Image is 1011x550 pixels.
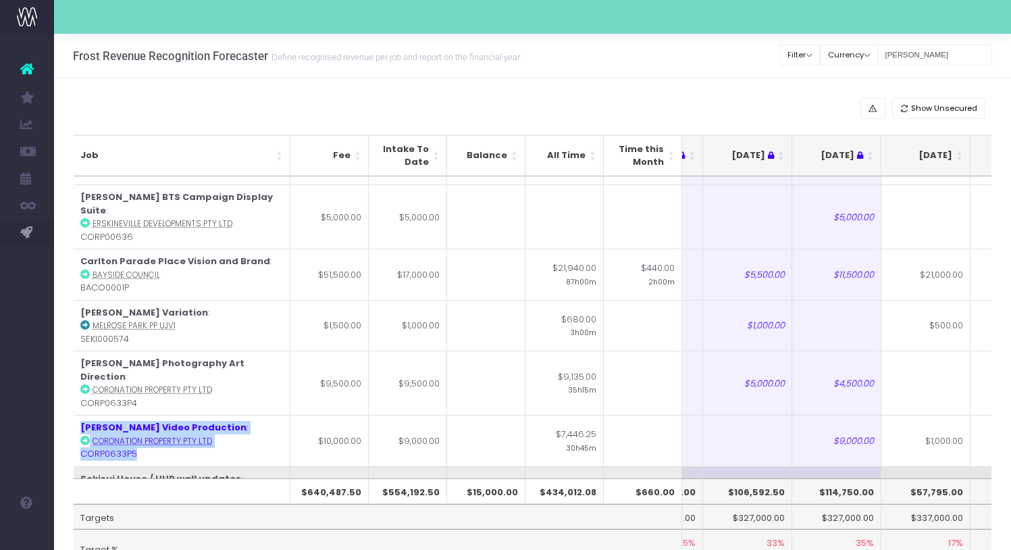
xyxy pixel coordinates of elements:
th: $15,000.00 [447,478,525,504]
th: Sep 25 : activate to sort column ascending [792,135,881,176]
th: Job: activate to sort column ascending [74,135,290,176]
th: $554,192.50 [369,478,447,504]
td: Targets [74,504,682,530]
th: Intake To Date: activate to sort column ascending [369,135,447,176]
td: $337,000.00 [881,504,970,530]
td: $1,000.00 [369,300,447,351]
small: Define recognised revenue per job and report on the financial year [268,49,520,63]
td: $1,500.00 [290,300,369,351]
span: 33% [767,536,785,550]
th: $660.00 [604,478,682,504]
td: $327,000.00 [792,504,881,530]
span: 17% [948,536,963,550]
td: $5,000.00 [792,184,881,249]
td: $1,000.00 [881,415,970,466]
strong: [PERSON_NAME] Variation [80,306,208,319]
strong: [PERSON_NAME] Photography Art Direction [80,357,244,383]
button: Show Unsecured [892,98,985,119]
th: All Time: activate to sort column ascending [525,135,604,176]
h3: Frost Revenue Recognition Forecaster [73,49,520,63]
th: Aug 25 : activate to sort column ascending [703,135,792,176]
td: : CORP0633P5 [74,415,290,466]
td: $9,000.00 [792,415,881,466]
td: $11,500.00 [792,249,881,300]
abbr: Bayside Council [93,270,160,280]
th: Oct 25: activate to sort column ascending [881,135,970,176]
td: $17,000.00 [369,249,447,300]
td: $7,446.25 [525,415,604,466]
strong: [PERSON_NAME] BTS Campaign Display Suite [80,191,273,217]
td: $5,000.00 [290,184,369,249]
td: $51,500.00 [290,249,369,300]
abbr: Coronation Property Pty Ltd [93,384,212,395]
td: : CORP00636 [74,184,290,249]
th: Time this Month: activate to sort column ascending [604,135,682,176]
th: $106,592.50 [703,478,792,504]
td: $10,000.00 [290,415,369,466]
td: : SEKI000576P [74,466,290,518]
span: Show Unsecured [911,103,977,114]
abbr: Melrose Park PP UJV1 [93,320,176,331]
td: $5,500.00 [703,249,792,300]
small: 35h15m [568,383,596,395]
strong: Carlton Parade Place Vision and Brand [80,255,270,268]
small: 87h00m [566,275,596,287]
td: $5,000.00 [703,351,792,415]
td: $500.00 [881,300,970,351]
td: : BACO0001P [74,249,290,300]
td: $1,500.00 [703,466,792,518]
td: $21,000.00 [881,249,970,300]
td: $1,000.00 [703,300,792,351]
td: $9,500.00 [290,351,369,415]
abbr: Coronation Property Pty Ltd [93,436,212,447]
strong: [PERSON_NAME] Video Production [80,421,247,434]
td: $500.00 [881,466,970,518]
td: $460.00 [525,466,604,518]
th: Balance: activate to sort column ascending [447,135,525,176]
small: 2h00m [648,275,675,287]
td: $327,000.00 [703,504,792,530]
td: $21,940.00 [525,249,604,300]
td: $9,500.00 [369,351,447,415]
th: $57,795.00 [881,478,970,504]
td: : CORP0633P4 [74,351,290,415]
td: $5,000.00 [369,184,447,249]
th: $640,487.50 [290,478,369,504]
th: Fee: activate to sort column ascending [290,135,369,176]
strong: Sekisui House / HHP wall updates [80,472,241,485]
td: $9,000.00 [369,415,447,466]
small: 30h45m [566,441,596,453]
td: : SEKI000574 [74,300,290,351]
td: $500.00 [792,466,881,518]
th: $114,750.00 [792,478,881,504]
td: $680.00 [525,300,604,351]
small: 3h00m [570,326,596,338]
th: $434,012.08 [525,478,604,504]
td: $440.00 [604,249,682,300]
input: Search... [877,45,992,66]
button: Currency [820,45,878,66]
img: images/default_profile_image.png [17,523,37,543]
abbr: Erskineville Developments Pty Ltd [93,218,232,229]
td: $4,500.00 [792,351,881,415]
td: $9,135.00 [525,351,604,415]
td: $2,000.00 [369,466,447,518]
button: Filter [780,45,821,66]
span: 35% [856,536,874,550]
span: 25% [677,536,696,550]
td: $2,500.00 [290,466,369,518]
